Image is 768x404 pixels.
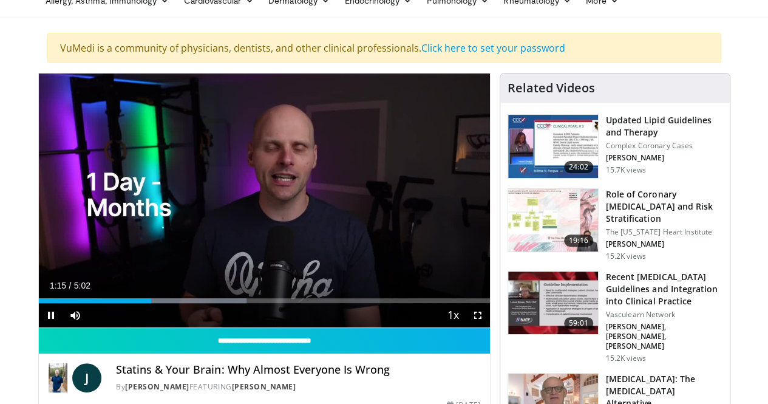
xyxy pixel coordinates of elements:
img: Dr. Jordan Rennicke [49,363,68,392]
p: 15.2K views [606,252,646,261]
img: 87825f19-cf4c-4b91-bba1-ce218758c6bb.150x105_q85_crop-smart_upscale.jpg [508,272,598,335]
a: [PERSON_NAME] [125,382,189,392]
a: [PERSON_NAME] [231,382,296,392]
p: [PERSON_NAME] [606,239,722,249]
span: 1:15 [50,281,66,290]
h4: Related Videos [508,81,595,95]
video-js: Video Player [39,74,490,328]
button: Fullscreen [466,303,490,327]
p: The [US_STATE] Heart Institute [606,227,722,237]
a: Click here to set your password [421,41,565,55]
span: 24:02 [564,161,593,173]
a: J [72,363,101,392]
div: Progress Bar [39,298,490,303]
p: [PERSON_NAME], [PERSON_NAME], [PERSON_NAME] [606,322,722,351]
button: Mute [63,303,87,327]
div: By FEATURING [116,382,480,392]
p: 15.7K views [606,165,646,175]
a: 59:01 Recent [MEDICAL_DATA] Guidelines and Integration into Clinical Practice Vasculearn Network ... [508,271,722,363]
a: 24:02 Updated Lipid Guidelines and Therapy Complex Coronary Cases [PERSON_NAME] 15.7K views [508,114,722,179]
h4: Statins & Your Brain: Why Almost Everyone Is Wrong [116,363,480,377]
img: 77f671eb-9394-4acc-bc78-a9f077f94e00.150x105_q85_crop-smart_upscale.jpg [508,115,598,178]
img: 1efa8c99-7b8a-4ab5-a569-1c219ae7bd2c.150x105_q85_crop-smart_upscale.jpg [508,189,598,252]
button: Playback Rate [441,303,466,327]
span: 19:16 [564,235,593,247]
h3: Recent [MEDICAL_DATA] Guidelines and Integration into Clinical Practice [606,271,722,307]
button: Pause [39,303,63,327]
p: Vasculearn Network [606,310,722,320]
p: Complex Coronary Cases [606,141,722,151]
span: 59:01 [564,317,593,329]
h3: Updated Lipid Guidelines and Therapy [606,114,722,139]
span: 5:02 [74,281,90,290]
a: 19:16 Role of Coronary [MEDICAL_DATA] and Risk Stratification The [US_STATE] Heart Institute [PER... [508,188,722,261]
span: / [69,281,72,290]
div: VuMedi is a community of physicians, dentists, and other clinical professionals. [47,33,721,63]
p: 15.2K views [606,354,646,363]
h3: Role of Coronary [MEDICAL_DATA] and Risk Stratification [606,188,722,225]
p: [PERSON_NAME] [606,153,722,163]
